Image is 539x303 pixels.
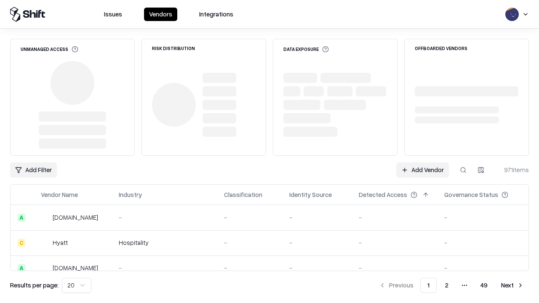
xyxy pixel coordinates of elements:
div: - [444,263,522,272]
div: - [359,263,431,272]
div: - [224,238,276,247]
button: Vendors [144,8,177,21]
div: Hospitality [119,238,211,247]
div: - [289,263,345,272]
div: - [444,238,522,247]
button: Add Filter [10,162,57,178]
div: A [17,213,26,222]
div: Identity Source [289,190,332,199]
img: intrado.com [41,213,49,222]
div: - [444,213,522,222]
div: Offboarded Vendors [415,46,467,50]
div: Governance Status [444,190,498,199]
div: - [289,213,345,222]
div: - [359,238,431,247]
div: - [119,263,211,272]
div: Hyatt [53,238,68,247]
div: [DOMAIN_NAME] [53,213,98,222]
button: 49 [474,278,494,293]
div: - [224,213,276,222]
div: Unmanaged Access [21,46,78,53]
img: primesec.co.il [41,264,49,272]
div: - [289,238,345,247]
div: Vendor Name [41,190,78,199]
div: [DOMAIN_NAME] [53,263,98,272]
div: - [119,213,211,222]
div: Industry [119,190,142,199]
nav: pagination [374,278,529,293]
div: Risk Distribution [152,46,195,50]
div: 971 items [495,165,529,174]
button: Issues [99,8,127,21]
div: Classification [224,190,262,199]
div: A [17,264,26,272]
div: - [224,263,276,272]
img: Hyatt [41,239,49,247]
button: Next [496,278,529,293]
button: 1 [420,278,437,293]
button: Integrations [194,8,238,21]
div: Data Exposure [283,46,329,53]
p: Results per page: [10,281,59,290]
div: Detected Access [359,190,407,199]
div: C [17,239,26,247]
a: Add Vendor [396,162,449,178]
button: 2 [438,278,455,293]
div: - [359,213,431,222]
